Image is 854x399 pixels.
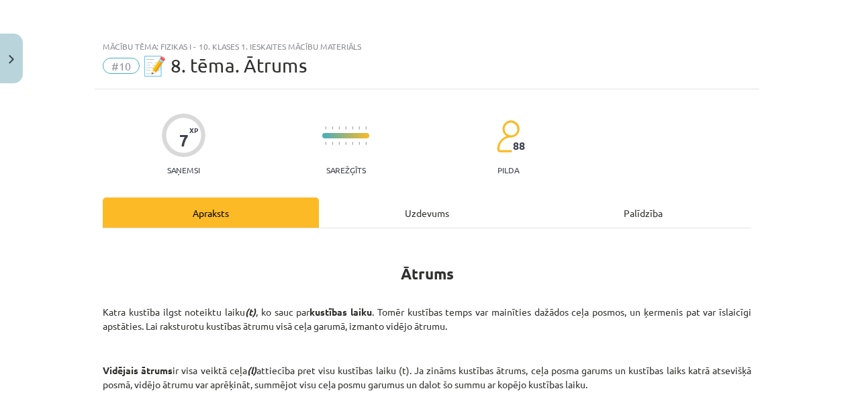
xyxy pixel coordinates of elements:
div: 7 [179,131,189,150]
img: icon-short-line-57e1e144782c952c97e751825c79c345078a6d821885a25fce030b3d8c18986b.svg [365,126,367,130]
img: icon-short-line-57e1e144782c952c97e751825c79c345078a6d821885a25fce030b3d8c18986b.svg [332,126,333,130]
span: 📝 8. tēma. Ātrums [143,54,307,77]
img: students-c634bb4e5e11cddfef0936a35e636f08e4e9abd3cc4e673bd6f9a4125e45ecb1.svg [496,120,520,153]
span: XP [189,126,198,134]
span: #10 [103,58,140,74]
strong: (t) [245,306,256,318]
div: Apraksts [103,197,319,228]
img: icon-short-line-57e1e144782c952c97e751825c79c345078a6d821885a25fce030b3d8c18986b.svg [352,142,353,145]
strong: Ātrums [401,264,454,283]
img: icon-short-line-57e1e144782c952c97e751825c79c345078a6d821885a25fce030b3d8c18986b.svg [332,142,333,145]
p: Katra kustība ilgst noteiktu laiku , ko sauc par . Tomēr kustības temps var mainīties dažādos ceļ... [103,305,751,333]
strong: Vidējais ātrums [103,364,173,376]
img: icon-short-line-57e1e144782c952c97e751825c79c345078a6d821885a25fce030b3d8c18986b.svg [359,142,360,145]
img: icon-short-line-57e1e144782c952c97e751825c79c345078a6d821885a25fce030b3d8c18986b.svg [325,142,326,145]
img: icon-short-line-57e1e144782c952c97e751825c79c345078a6d821885a25fce030b3d8c18986b.svg [338,142,340,145]
img: icon-close-lesson-0947bae3869378f0d4975bcd49f059093ad1ed9edebbc8119c70593378902aed.svg [9,55,14,64]
img: icon-short-line-57e1e144782c952c97e751825c79c345078a6d821885a25fce030b3d8c18986b.svg [345,126,346,130]
p: Sarežģīts [326,165,366,175]
img: icon-short-line-57e1e144782c952c97e751825c79c345078a6d821885a25fce030b3d8c18986b.svg [352,126,353,130]
span: 88 [513,140,525,152]
img: icon-short-line-57e1e144782c952c97e751825c79c345078a6d821885a25fce030b3d8c18986b.svg [365,142,367,145]
div: Mācību tēma: Fizikas i - 10. klases 1. ieskaites mācību materiāls [103,42,751,51]
strong: (l) [247,364,256,376]
img: icon-short-line-57e1e144782c952c97e751825c79c345078a6d821885a25fce030b3d8c18986b.svg [338,126,340,130]
div: Uzdevums [319,197,535,228]
img: icon-short-line-57e1e144782c952c97e751825c79c345078a6d821885a25fce030b3d8c18986b.svg [359,126,360,130]
p: Saņemsi [162,165,205,175]
p: ir visa veiktā ceļa attiecība pret visu kustības laiku (t). Ja zināms kustības ātrums, ceļa posma... [103,363,751,392]
strong: kustības laiku [310,306,372,318]
img: icon-short-line-57e1e144782c952c97e751825c79c345078a6d821885a25fce030b3d8c18986b.svg [345,142,346,145]
img: icon-short-line-57e1e144782c952c97e751825c79c345078a6d821885a25fce030b3d8c18986b.svg [325,126,326,130]
p: pilda [497,165,519,175]
div: Palīdzība [535,197,751,228]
